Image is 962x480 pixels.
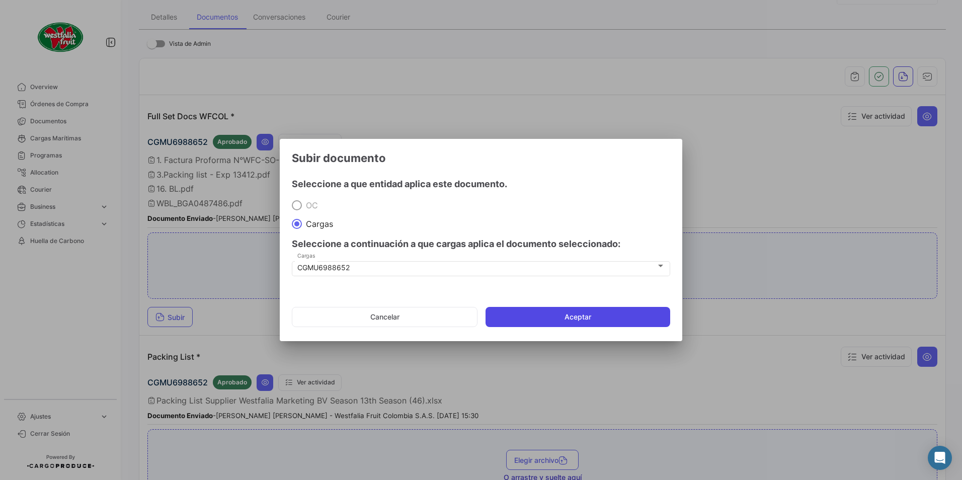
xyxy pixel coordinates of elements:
[292,307,477,327] button: Cancelar
[297,263,350,272] mat-select-trigger: CGMU6988652
[302,219,333,229] span: Cargas
[928,446,952,470] div: Abrir Intercom Messenger
[292,237,670,251] h4: Seleccione a continuación a que cargas aplica el documento seleccionado:
[302,200,318,210] span: OC
[292,151,670,165] h3: Subir documento
[486,307,670,327] button: Aceptar
[292,177,670,191] h4: Seleccione a que entidad aplica este documento.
